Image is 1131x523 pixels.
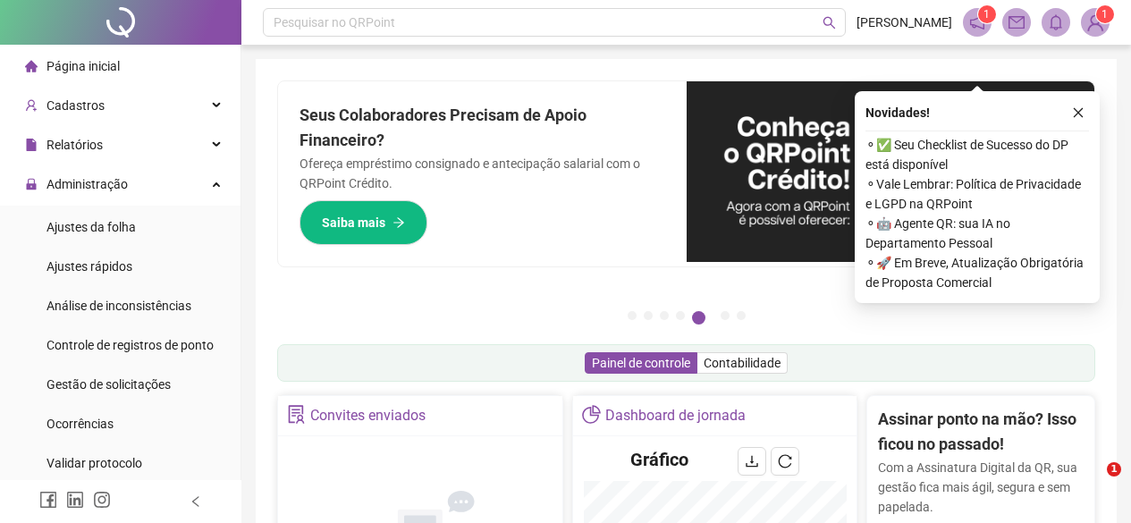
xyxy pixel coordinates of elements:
button: 4 [676,311,685,320]
h2: Assinar ponto na mão? Isso ficou no passado! [878,407,1084,458]
span: ⚬ Vale Lembrar: Política de Privacidade e LGPD na QRPoint [865,174,1089,214]
span: Validar protocolo [46,456,142,470]
span: pie-chart [582,405,601,424]
div: Dashboard de jornada [605,401,746,431]
span: 1 [983,8,990,21]
span: Saiba mais [322,213,385,232]
span: Análise de inconsistências [46,299,191,313]
span: home [25,60,38,72]
span: Contabilidade [704,356,781,370]
span: user-add [25,99,38,112]
span: Ajustes rápidos [46,259,132,274]
span: facebook [39,491,57,509]
span: left [190,495,202,508]
sup: 1 [978,5,996,23]
span: notification [969,14,985,30]
span: solution [287,405,306,424]
h2: Seus Colaboradores Precisam de Apoio Financeiro? [300,103,665,154]
span: ⚬ ✅ Seu Checklist de Sucesso do DP está disponível [865,135,1089,174]
span: search [823,16,836,30]
span: Novidades ! [865,103,930,122]
button: 2 [644,311,653,320]
button: 3 [660,311,669,320]
span: Relatórios [46,138,103,152]
button: 6 [721,311,730,320]
div: Convites enviados [310,401,426,431]
span: instagram [93,491,111,509]
span: download [745,454,759,468]
span: 1 [1107,462,1121,477]
iframe: Intercom live chat [1070,462,1113,505]
span: linkedin [66,491,84,509]
span: Gestão de solicitações [46,377,171,392]
img: 91916 [1082,9,1109,36]
span: [PERSON_NAME] [857,13,952,32]
button: 7 [737,311,746,320]
span: ⚬ 🚀 Em Breve, Atualização Obrigatória de Proposta Comercial [865,253,1089,292]
span: bell [1048,14,1064,30]
span: Ajustes da folha [46,220,136,234]
span: Painel de controle [592,356,690,370]
span: mail [1009,14,1025,30]
h4: Gráfico [630,447,688,472]
span: Administração [46,177,128,191]
p: Ofereça empréstimo consignado e antecipação salarial com o QRPoint Crédito. [300,154,665,193]
span: reload [778,454,792,468]
span: close [1072,106,1085,119]
span: 1 [1101,8,1108,21]
span: Ocorrências [46,417,114,431]
button: 1 [628,311,637,320]
span: arrow-right [392,216,405,229]
button: Saiba mais [300,200,427,245]
p: Com a Assinatura Digital da QR, sua gestão fica mais ágil, segura e sem papelada. [878,458,1084,517]
span: ⚬ 🤖 Agente QR: sua IA no Departamento Pessoal [865,214,1089,253]
span: Controle de registros de ponto [46,338,214,352]
span: Cadastros [46,98,105,113]
sup: Atualize o seu contato no menu Meus Dados [1096,5,1114,23]
span: file [25,139,38,151]
button: 5 [692,311,705,325]
img: banner%2F11e687cd-1386-4cbd-b13b-7bd81425532d.png [687,81,1095,262]
span: Página inicial [46,59,120,73]
span: lock [25,178,38,190]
